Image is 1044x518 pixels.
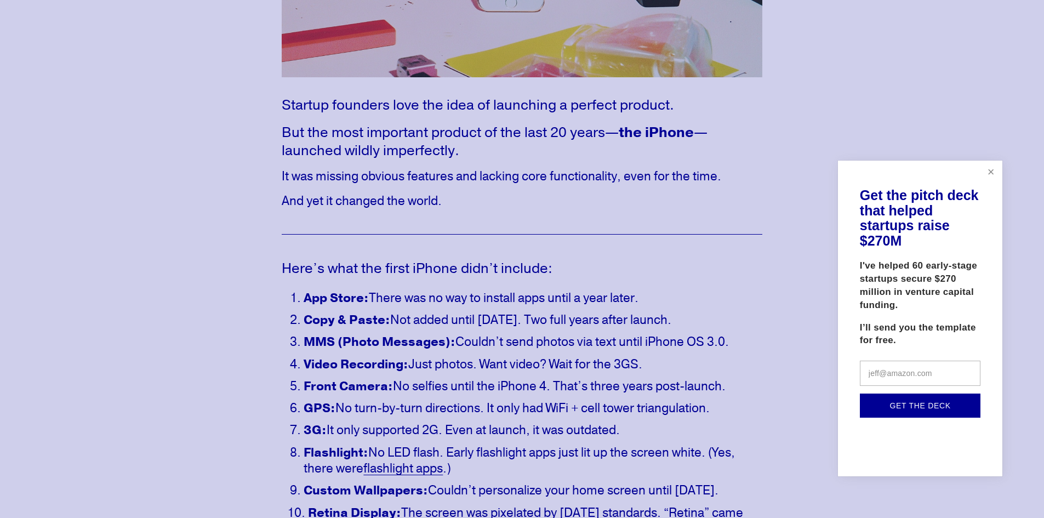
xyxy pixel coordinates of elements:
p: I’ll send you the template for free. [860,321,980,348]
button: Get the deck [860,394,980,418]
a: Close [982,162,1001,181]
input: jeff@amazon.com [860,361,980,386]
span: Get the deck [889,401,950,410]
h1: Get the pitch deck that helped startups raise $270M [860,188,980,248]
p: I've helped 60 early-stage startups secure $270 million in venture capital funding. [860,259,980,311]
